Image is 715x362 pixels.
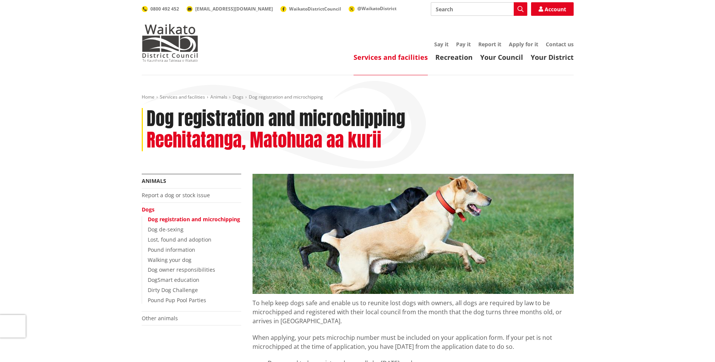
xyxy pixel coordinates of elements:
span: 0800 492 452 [150,6,179,12]
h2: Reehitatanga, Matohuaa aa kurii [147,129,381,151]
nav: breadcrumb [142,94,574,100]
input: Search input [431,2,527,16]
a: @WaikatoDistrict [349,5,397,12]
a: Dirty Dog Challenge [148,286,198,294]
span: @WaikatoDistrict [357,5,397,12]
a: Walking your dog [148,256,191,263]
a: Dogs [233,94,243,100]
a: Lost, found and adoption [148,236,211,243]
a: Report it [478,41,501,48]
a: Apply for it [509,41,538,48]
a: Other animals [142,315,178,322]
img: Register your dog [253,174,574,294]
span: Dog registration and microchipping [249,94,323,100]
a: Your Council [480,53,523,62]
a: Home [142,94,155,100]
a: Contact us [546,41,574,48]
a: [EMAIL_ADDRESS][DOMAIN_NAME] [187,6,273,12]
span: [EMAIL_ADDRESS][DOMAIN_NAME] [195,6,273,12]
a: Services and facilities [354,53,428,62]
span: WaikatoDistrictCouncil [289,6,341,12]
a: Dogs [142,206,155,213]
p: When applying, your pets microchip number must be included on your application form. If your pet ... [253,333,574,351]
a: Dog de-sexing [148,226,184,233]
a: Dog registration and microchipping [148,216,240,223]
a: Account [531,2,574,16]
a: Animals [142,177,166,184]
a: Recreation [435,53,473,62]
a: Your District [531,53,574,62]
a: 0800 492 452 [142,6,179,12]
a: Report a dog or stock issue [142,192,210,199]
img: Waikato District Council - Te Kaunihera aa Takiwaa o Waikato [142,24,198,62]
a: DogSmart education [148,276,199,283]
h1: Dog registration and microchipping [147,108,405,130]
a: Dog owner responsibilities [148,266,215,273]
p: To help keep dogs safe and enable us to reunite lost dogs with owners, all dogs are required by l... [253,294,574,325]
a: Pound Pup Pool Parties [148,297,206,304]
a: WaikatoDistrictCouncil [280,6,341,12]
a: Animals [210,94,227,100]
a: Pay it [456,41,471,48]
a: Say it [434,41,449,48]
a: Pound information [148,246,195,253]
a: Services and facilities [160,94,205,100]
